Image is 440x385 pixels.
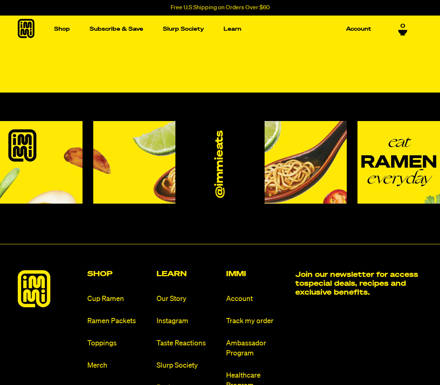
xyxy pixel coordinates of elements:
[295,270,422,297] h2: Join our newsletter for access to special deals, recipes and exclusive benefits.
[157,294,220,304] a: Our Story
[157,361,220,371] a: Slurp Society
[87,270,151,278] h2: Shop
[157,316,220,326] a: Instagram
[398,23,407,36] a: 0
[343,23,374,35] a: Account
[93,121,176,204] img: Instagram
[357,121,440,204] img: Instagram
[226,316,290,326] a: Track my order
[87,338,151,348] a: Toppings
[18,270,50,307] img: immieats
[160,23,207,35] a: Slurp Society
[51,16,374,43] nav: Main navigation
[214,131,226,198] a: @immieats
[171,4,270,11] p: Free U.S Shipping on Orders Over $60
[226,294,290,304] a: Account
[87,361,151,371] a: Merch
[87,23,146,35] a: Subscribe & Save
[265,121,347,204] img: Instagram
[221,23,244,35] a: Learn
[51,23,73,35] a: Shop
[400,23,405,30] span: 0
[226,338,290,358] a: Ambassador Program
[157,270,220,278] h2: Learn
[87,294,151,304] a: Cup Ramen
[226,270,290,278] h2: Immi
[157,338,220,348] a: Taste Reactions
[87,316,151,326] a: Ramen Packets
